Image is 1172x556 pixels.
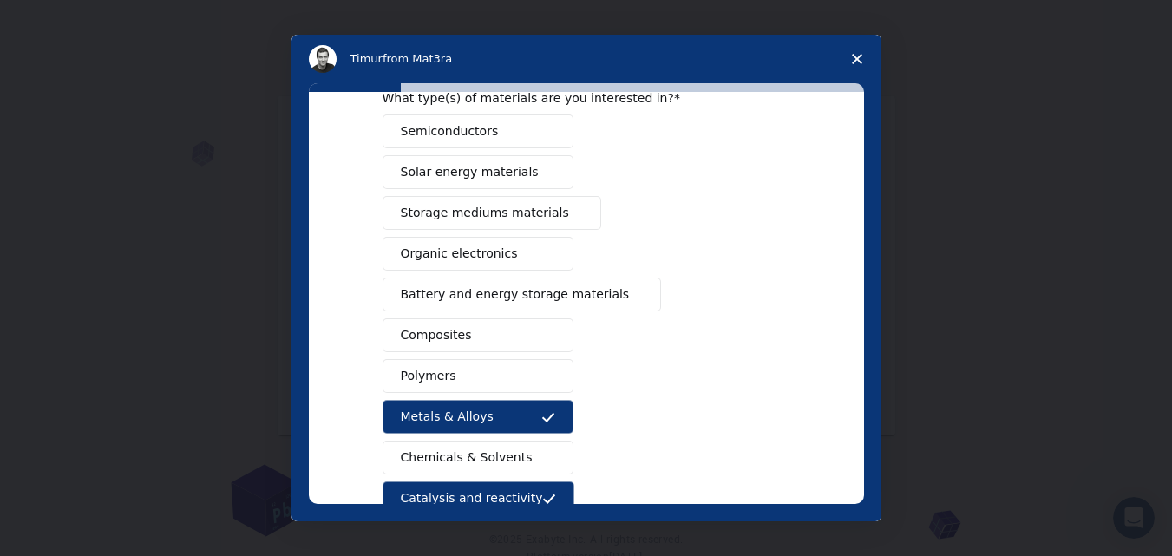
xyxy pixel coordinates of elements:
[401,408,494,426] span: Metals & Alloys
[401,204,569,222] span: Storage mediums materials
[401,326,472,344] span: Composites
[833,35,881,83] span: Close survey
[383,318,573,352] button: Composites
[383,441,573,474] button: Chemicals & Solvents
[401,448,533,467] span: Chemicals & Solvents
[383,278,662,311] button: Battery and energy storage materials
[309,45,337,73] img: Profile image for Timur
[383,400,573,434] button: Metals & Alloys
[383,196,601,230] button: Storage mediums materials
[383,90,764,106] div: What type(s) of materials are you interested in?
[383,237,573,271] button: Organic electronics
[35,12,97,28] span: Support
[383,481,575,515] button: Catalysis and reactivity
[401,367,456,385] span: Polymers
[383,114,573,148] button: Semiconductors
[401,122,499,141] span: Semiconductors
[383,155,573,189] button: Solar energy materials
[383,52,452,65] span: from Mat3ra
[401,245,518,263] span: Organic electronics
[383,359,573,393] button: Polymers
[401,489,543,507] span: Catalysis and reactivity
[401,163,539,181] span: Solar energy materials
[350,52,383,65] span: Timur
[401,285,630,304] span: Battery and energy storage materials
